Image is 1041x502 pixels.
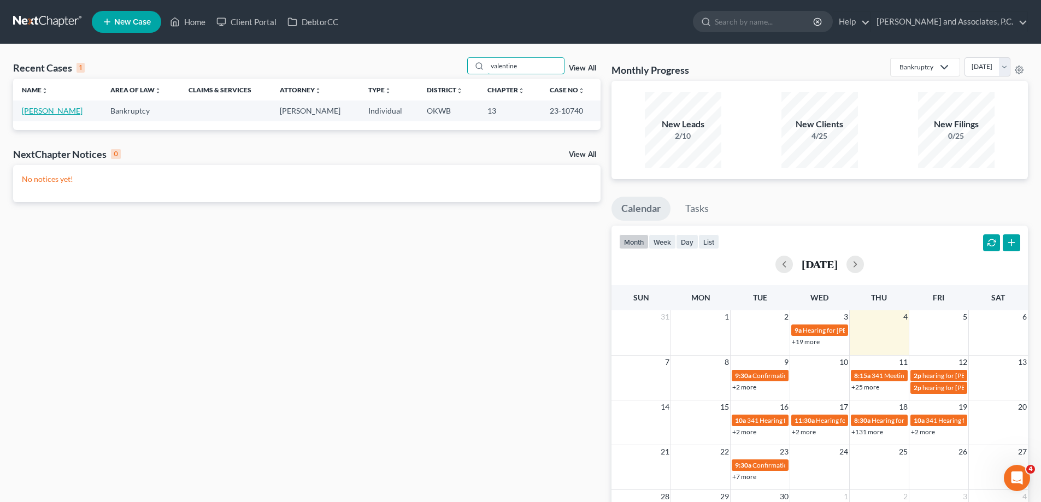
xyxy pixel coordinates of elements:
button: week [649,234,676,249]
span: 25 [898,445,909,458]
iframe: Intercom live chat [1004,465,1030,491]
span: 2 [783,310,790,323]
span: New Case [114,18,151,26]
span: 20 [1017,400,1028,414]
div: New Clients [781,118,858,131]
a: Case Nounfold_more [550,86,585,94]
span: 8:15a [854,371,871,380]
span: Confirmation hearing for [PERSON_NAME] & [PERSON_NAME] [752,461,934,469]
span: 9:30a [735,461,751,469]
span: 8:30a [854,416,871,424]
span: 3 [843,310,849,323]
span: 2p [914,371,921,380]
h2: [DATE] [802,258,838,270]
span: 7 [664,356,671,369]
span: Mon [691,293,710,302]
div: New Leads [645,118,721,131]
span: 10 [838,356,849,369]
span: 22 [719,445,730,458]
span: 9 [783,356,790,369]
span: 341 Meeting for [PERSON_NAME] & [PERSON_NAME] [872,371,1028,380]
i: unfold_more [518,87,525,94]
input: Search by name... [715,11,815,32]
span: Sun [633,293,649,302]
span: Hearing for [PERSON_NAME] [872,416,957,424]
a: [PERSON_NAME] [22,106,83,115]
span: 16 [779,400,790,414]
a: Typeunfold_more [368,86,391,94]
a: Chapterunfold_more [487,86,525,94]
i: unfold_more [385,87,391,94]
h3: Monthly Progress [611,63,689,76]
span: 10a [735,416,746,424]
a: Help [833,12,870,32]
div: 4/25 [781,131,858,141]
a: +2 more [911,428,935,436]
span: 24 [838,445,849,458]
a: +131 more [851,428,883,436]
span: Fri [933,293,944,302]
a: +2 more [732,428,756,436]
span: 21 [660,445,671,458]
span: 10a [914,416,925,424]
span: 11 [898,356,909,369]
i: unfold_more [315,87,321,94]
td: Bankruptcy [102,101,179,121]
a: Nameunfold_more [22,86,48,94]
td: [PERSON_NAME] [271,101,360,121]
a: DebtorCC [282,12,344,32]
button: month [619,234,649,249]
div: NextChapter Notices [13,147,121,161]
div: 2/10 [645,131,721,141]
td: 23-10740 [541,101,601,121]
span: 1 [724,310,730,323]
span: Wed [810,293,828,302]
span: 9:30a [735,371,751,380]
span: 23 [779,445,790,458]
span: 15 [719,400,730,414]
td: 13 [479,101,541,121]
span: 13 [1017,356,1028,369]
div: Recent Cases [13,61,85,74]
a: Client Portal [211,12,282,32]
span: 4 [902,310,909,323]
div: Bankruptcy [899,62,933,72]
span: 18 [898,400,909,414]
th: Claims & Services [180,79,271,101]
div: 1 [77,63,85,73]
span: Hearing for [PERSON_NAME] [803,326,888,334]
span: 6 [1021,310,1028,323]
a: +2 more [732,383,756,391]
span: 12 [957,356,968,369]
span: 341 Hearing for Enviro-Tech Complete Systems & Services, LLC [747,416,925,424]
button: day [676,234,698,249]
a: +25 more [851,383,879,391]
span: 2p [914,383,921,392]
span: Tue [753,293,767,302]
i: unfold_more [578,87,585,94]
i: unfold_more [456,87,463,94]
button: list [698,234,719,249]
span: 5 [962,310,968,323]
span: 17 [838,400,849,414]
a: Tasks [675,197,719,221]
a: Calendar [611,197,671,221]
a: View All [569,151,596,158]
a: View All [569,64,596,72]
div: New Filings [918,118,995,131]
a: +7 more [732,473,756,481]
p: No notices yet! [22,174,592,185]
span: 9a [795,326,802,334]
span: Hearing for [PERSON_NAME] [816,416,901,424]
td: OKWB [418,101,479,121]
a: +2 more [792,428,816,436]
span: 11:30a [795,416,815,424]
span: 19 [957,400,968,414]
a: Districtunfold_more [427,86,463,94]
span: Thu [871,293,887,302]
a: Home [164,12,211,32]
span: 14 [660,400,671,414]
i: unfold_more [42,87,48,94]
span: Sat [991,293,1005,302]
td: Individual [360,101,418,121]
